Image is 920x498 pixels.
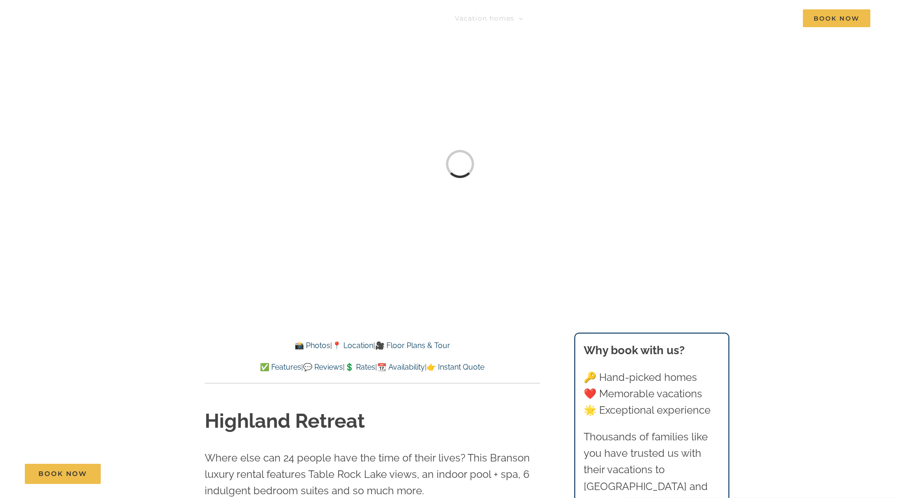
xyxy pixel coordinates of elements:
a: 📍 Location [332,341,373,350]
span: Things to do [544,15,591,22]
p: | | | | [205,361,540,373]
span: Book Now [38,470,87,478]
a: Contact [752,9,782,28]
span: Book Now [803,9,870,27]
a: About [700,9,731,28]
div: Loading... [440,144,480,184]
p: 🔑 Hand-picked homes ❤️ Memorable vacations 🌟 Exceptional experience [584,369,720,419]
a: 🎥 Floor Plans & Tour [375,341,450,350]
a: 💲 Rates [345,363,375,372]
span: Contact [752,15,782,22]
a: 👉 Instant Quote [427,363,484,372]
a: Things to do [544,9,600,28]
p: | | [205,340,540,352]
nav: Main Menu [455,9,870,28]
a: 📆 Availability [377,363,425,372]
a: Deals & More [621,9,679,28]
h3: Why book with us? [584,342,720,359]
a: 💬 Reviews [303,363,343,372]
h1: Highland Retreat [205,408,540,435]
a: ✅ Features [260,363,301,372]
span: Where else can 24 people have the time of their lives? This Branson luxury rental features Table ... [205,452,530,497]
span: Vacation homes [455,15,514,22]
img: Branson Family Retreats Logo [50,11,208,32]
span: About [700,15,722,22]
a: Vacation homes [455,9,523,28]
span: Deals & More [621,15,670,22]
a: 📸 Photos [295,341,330,350]
a: Book Now [25,464,101,484]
